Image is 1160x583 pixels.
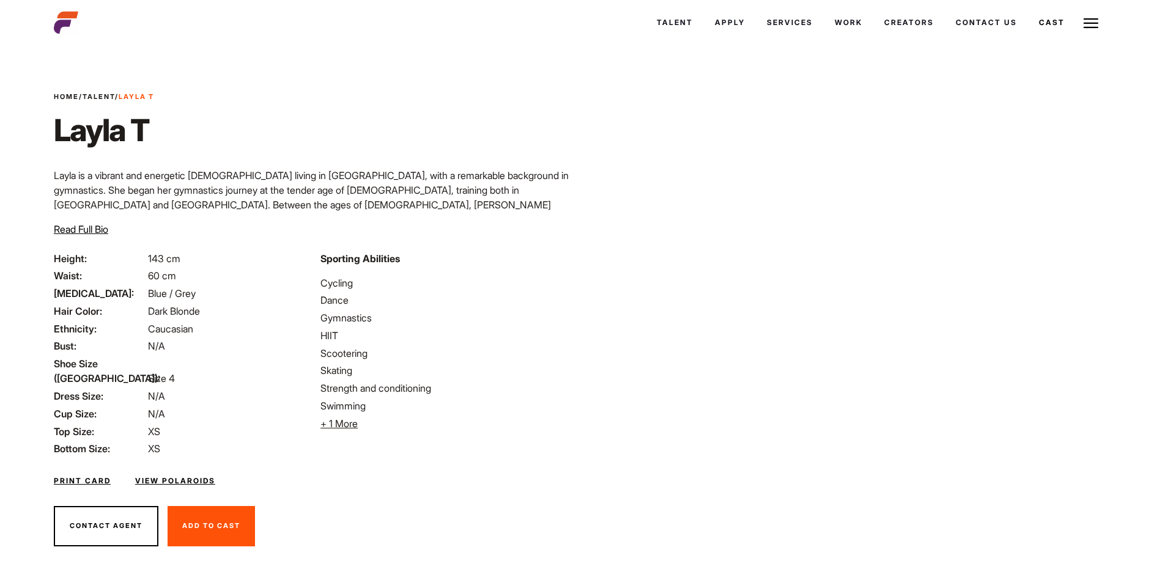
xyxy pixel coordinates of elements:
[148,408,165,420] span: N/A
[646,6,704,39] a: Talent
[54,475,111,486] a: Print Card
[83,92,115,101] a: Talent
[119,92,154,101] strong: Layla T
[182,521,240,530] span: Add To Cast
[320,346,572,361] li: Scootering
[148,323,193,335] span: Caucasian
[54,339,146,353] span: Bust:
[54,10,78,35] img: cropped-aefm-brand-fav-22-square.png
[148,442,160,455] span: XS
[54,222,108,237] button: Read Full Bio
[148,252,180,265] span: 143 cm
[54,406,146,421] span: Cup Size:
[1084,16,1098,31] img: Burger icon
[54,506,158,546] button: Contact Agent
[1028,6,1076,39] a: Cast
[54,389,146,403] span: Dress Size:
[320,398,572,413] li: Swimming
[54,92,79,101] a: Home
[168,506,255,546] button: Add To Cast
[320,252,400,265] strong: Sporting Abilities
[148,390,165,402] span: N/A
[320,381,572,395] li: Strength and conditioning
[54,251,146,266] span: Height:
[54,356,146,386] span: Shoe Size ([GEOGRAPHIC_DATA]):
[54,168,573,256] p: Layla is a vibrant and energetic [DEMOGRAPHIC_DATA] living in [GEOGRAPHIC_DATA], with a remarkabl...
[873,6,945,39] a: Creators
[54,112,154,148] h1: Layla T
[54,268,146,283] span: Waist:
[54,424,146,439] span: Top Size:
[148,340,165,352] span: N/A
[54,321,146,336] span: Ethnicity:
[320,293,572,307] li: Dance
[320,363,572,378] li: Skating
[54,92,154,102] span: / /
[320,310,572,325] li: Gymnastics
[756,6,824,39] a: Services
[54,223,108,235] span: Read Full Bio
[135,475,215,486] a: View Polaroids
[148,287,196,299] span: Blue / Grey
[148,372,175,384] span: Size 4
[704,6,756,39] a: Apply
[945,6,1028,39] a: Contact Us
[320,328,572,343] li: HIIT
[54,304,146,318] span: Hair Color:
[320,417,358,430] span: + 1 More
[824,6,873,39] a: Work
[148,425,160,438] span: XS
[54,286,146,301] span: [MEDICAL_DATA]:
[148,269,176,282] span: 60 cm
[148,305,200,317] span: Dark Blonde
[54,441,146,456] span: Bottom Size:
[320,276,572,290] li: Cycling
